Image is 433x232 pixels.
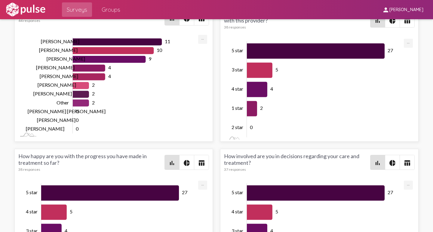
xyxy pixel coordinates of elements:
tspan: [PERSON_NAME] [33,91,72,97]
img: white-logo.svg [5,2,46,17]
mat-icon: pie_chart [183,159,190,167]
tspan: 4 star [232,86,243,92]
tspan: 4 star [232,209,243,215]
tspan: [PERSON_NAME] [37,117,75,123]
mat-icon: pie_chart [389,159,396,167]
mat-icon: person [382,6,389,14]
tspan: 5 [275,209,278,215]
tspan: Other [57,100,69,105]
tspan: 4 [270,86,273,92]
mat-icon: pie_chart [389,17,396,24]
button: Pie style chart [180,155,194,170]
button: [PERSON_NAME] [377,4,428,15]
tspan: 0 [76,126,79,131]
tspan: [PERSON_NAME] [PERSON_NAME] [28,108,106,114]
div: 38 responses [18,167,164,172]
tspan: 27 [388,48,393,53]
tspan: [PERSON_NAME] [40,74,78,79]
tspan: 5 star [232,190,243,195]
tspan: 0 [250,125,253,130]
tspan: 4 [108,65,111,71]
tspan: 27 [182,190,187,195]
button: Pie style chart [385,13,400,27]
tspan: 5 star [26,190,38,195]
mat-icon: table_chart [404,17,411,24]
tspan: 5 [69,209,72,215]
tspan: 2 [260,105,263,111]
tspan: 10 [157,47,162,53]
button: Bar chart [370,13,385,27]
div: How happy are you with the progress you have made in treatment so far? [18,153,164,172]
g: Chart [26,38,199,134]
a: Export [Press ENTER or use arrow keys to navigate] [404,181,413,186]
g: Chart [232,41,404,138]
tspan: 3 star [232,67,243,73]
mat-icon: table_chart [404,159,411,167]
button: Table view [400,155,414,170]
mat-icon: bar_chart [374,159,381,167]
div: Has your health and wellbeing improved as a result of services with this provider? [224,11,370,29]
g: Series [73,38,162,133]
tspan: 5 star [232,48,243,53]
span: [PERSON_NAME] [389,7,423,13]
span: Groups [102,4,120,15]
tspan: [PERSON_NAME] [26,126,64,131]
div: 44 responses [18,18,164,23]
tspan: 4 [108,74,111,79]
tspan: 2 [92,100,94,105]
button: Bar chart [165,155,179,170]
tspan: 27 [388,190,393,195]
a: Export [Press ENTER or use arrow keys to navigate] [404,39,413,44]
a: Surveys [62,2,92,17]
tspan: 2 [92,91,94,97]
button: Table view [194,155,209,170]
tspan: [PERSON_NAME] [47,56,85,62]
button: Bar chart [370,155,385,170]
tspan: 1 star [232,105,243,111]
tspan: 2 star [232,125,243,130]
mat-icon: table_chart [198,159,205,167]
mat-icon: bar_chart [374,17,381,24]
button: Table view [400,13,414,27]
tspan: [PERSON_NAME] [38,82,76,88]
tspan: 4 star [26,209,38,215]
tspan: 11 [165,38,170,44]
mat-icon: bar_chart [168,159,176,167]
div: 37 responses [224,167,370,172]
div: How involved are you in decisions regarding your care and treatment? [224,153,370,172]
tspan: [PERSON_NAME] [36,65,75,71]
tspan: [PERSON_NAME] [39,47,78,53]
tspan: 2 [92,82,94,88]
div: 38 responses [224,25,370,29]
a: Export [Press ENTER or use arrow keys to navigate] [198,35,207,41]
g: Series [247,44,385,136]
a: Export [Press ENTER or use arrow keys to navigate] [198,181,207,186]
tspan: 0 [76,117,79,123]
tspan: 9 [149,56,152,62]
button: Pie style chart [385,155,400,170]
tspan: [PERSON_NAME] [41,38,79,44]
tspan: 5 [275,67,278,73]
a: Groups [97,2,125,17]
span: Surveys [67,4,87,15]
